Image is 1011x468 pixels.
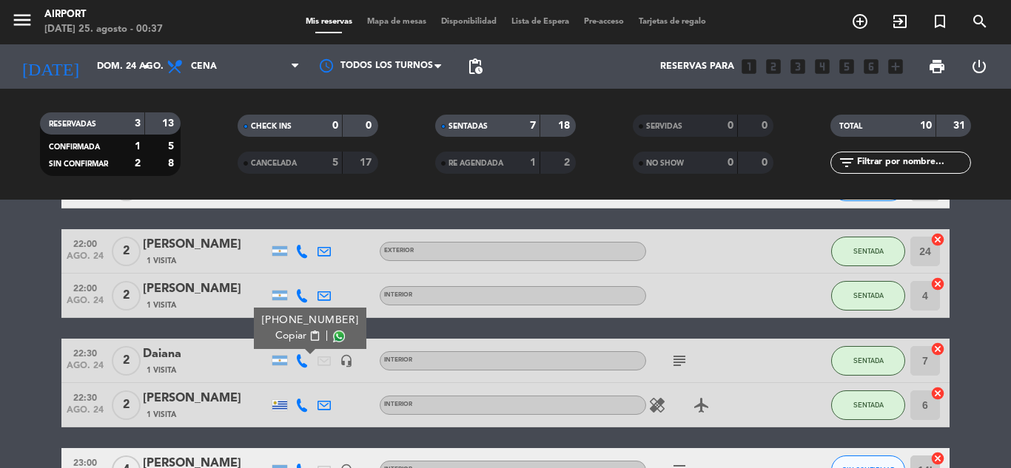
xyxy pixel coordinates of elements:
[332,121,338,131] strong: 0
[67,388,104,405] span: 22:30
[275,328,320,344] button: Copiarcontent_paste
[671,352,688,370] i: subject
[558,121,573,131] strong: 18
[143,345,269,364] div: Daiana
[360,18,434,26] span: Mapa de mesas
[168,158,177,169] strong: 8
[326,328,329,344] span: |
[739,57,759,76] i: looks_one
[958,44,1000,89] div: LOG OUT
[646,160,684,167] span: NO SHOW
[853,291,884,299] span: SENTADA
[49,121,96,128] span: RESERVADAS
[360,157,374,168] strong: 17
[693,396,711,414] i: airplanemode_active
[648,396,666,414] i: healing
[112,346,141,376] span: 2
[147,364,176,376] span: 1 Visita
[920,121,932,131] strong: 10
[340,354,353,367] i: headset_mic
[788,57,807,76] i: looks_3
[67,344,104,361] span: 22:30
[928,58,946,75] span: print
[67,251,104,268] span: ago. 24
[837,57,856,76] i: looks_5
[839,123,862,130] span: TOTAL
[143,389,269,408] div: [PERSON_NAME]
[631,18,713,26] span: Tarjetas de regalo
[298,18,360,26] span: Mis reservas
[143,279,269,299] div: [PERSON_NAME]
[762,121,770,131] strong: 0
[251,123,292,130] span: CHECK INS
[861,57,881,76] i: looks_6
[831,346,905,376] button: SENTADA
[530,121,536,131] strong: 7
[332,157,338,168] strong: 5
[813,57,832,76] i: looks_4
[831,281,905,311] button: SENTADA
[853,356,884,364] span: SENTADA
[891,13,909,30] i: exit_to_app
[11,9,33,31] i: menu
[143,235,269,254] div: [PERSON_NAME]
[564,157,573,168] strong: 2
[147,409,176,421] span: 1 Visita
[138,58,155,75] i: arrow_drop_down
[251,160,297,167] span: CANCELADA
[886,57,905,76] i: add_box
[147,299,176,311] span: 1 Visita
[147,255,176,267] span: 1 Visita
[135,118,141,129] strong: 3
[434,18,504,26] span: Disponibilidad
[168,141,177,152] strong: 5
[971,13,989,30] i: search
[831,390,905,420] button: SENTADA
[646,123,682,130] span: SERVIDAS
[384,292,412,298] span: INTERIOR
[135,158,141,169] strong: 2
[762,157,770,168] strong: 0
[930,451,945,466] i: cancel
[728,121,733,131] strong: 0
[449,160,503,167] span: RE AGENDADA
[384,401,412,407] span: INTERIOR
[953,121,968,131] strong: 31
[309,330,320,342] span: content_paste
[67,279,104,296] span: 22:00
[831,237,905,266] button: SENTADA
[67,234,104,251] span: 22:00
[67,361,104,378] span: ago. 24
[930,342,945,356] i: cancel
[930,386,945,401] i: cancel
[11,50,90,83] i: [DATE]
[49,143,100,151] span: CONFIRMADA
[856,155,970,171] input: Filtrar por nombre...
[577,18,631,26] span: Pre-acceso
[112,281,141,311] span: 2
[112,390,141,420] span: 2
[262,313,359,328] div: [PHONE_NUMBER]
[384,248,414,254] span: EXTERIOR
[930,277,945,291] i: cancel
[44,7,163,22] div: Airport
[838,154,856,172] i: filter_list
[384,357,412,363] span: INTERIOR
[67,405,104,422] span: ago. 24
[851,13,869,30] i: add_circle_outline
[275,328,306,344] span: Copiar
[449,123,488,130] span: SENTADAS
[530,157,536,168] strong: 1
[67,296,104,313] span: ago. 24
[162,118,177,129] strong: 13
[49,160,108,168] span: SIN CONFIRMAR
[853,401,884,409] span: SENTADA
[970,58,988,75] i: power_settings_new
[728,157,733,168] strong: 0
[44,22,163,37] div: [DATE] 25. agosto - 00:37
[191,61,217,72] span: Cena
[764,57,783,76] i: looks_two
[11,9,33,36] button: menu
[112,237,141,266] span: 2
[930,232,945,247] i: cancel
